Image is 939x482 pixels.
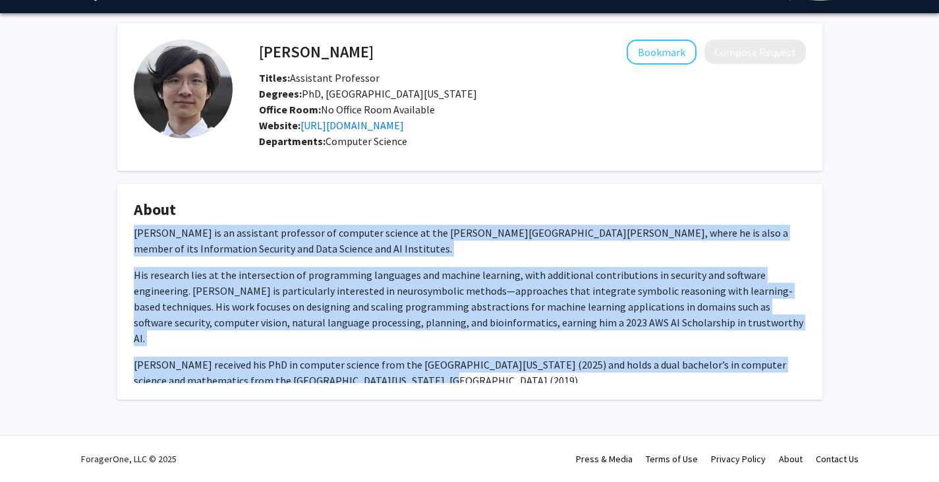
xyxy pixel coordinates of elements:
[627,40,697,65] button: Add Ziyang Li to Bookmarks
[259,71,380,84] span: Assistant Professor
[10,423,56,472] iframe: Chat
[259,40,374,64] h4: [PERSON_NAME]
[259,87,477,100] span: PhD, [GEOGRAPHIC_DATA][US_STATE]
[259,71,290,84] b: Titles:
[259,103,321,116] b: Office Room:
[711,453,766,465] a: Privacy Policy
[326,135,407,148] span: Computer Science
[134,357,806,388] p: [PERSON_NAME] received his PhD in computer science from the [GEOGRAPHIC_DATA][US_STATE] (2025) an...
[646,453,698,465] a: Terms of Use
[704,40,806,64] button: Compose Request to Ziyang Li
[300,119,404,132] a: Opens in a new tab
[81,436,177,482] div: ForagerOne, LLC © 2025
[259,87,302,100] b: Degrees:
[134,200,806,220] h4: About
[134,40,233,138] img: Profile Picture
[259,103,435,116] span: No Office Room Available
[134,225,806,256] p: [PERSON_NAME] is an assistant professor of computer science at the [PERSON_NAME][GEOGRAPHIC_DATA]...
[259,119,300,132] b: Website:
[134,267,806,346] p: His research lies at the intersection of programming languages and machine learning, with additio...
[816,453,859,465] a: Contact Us
[779,453,803,465] a: About
[259,135,326,148] b: Departments:
[576,453,633,465] a: Press & Media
